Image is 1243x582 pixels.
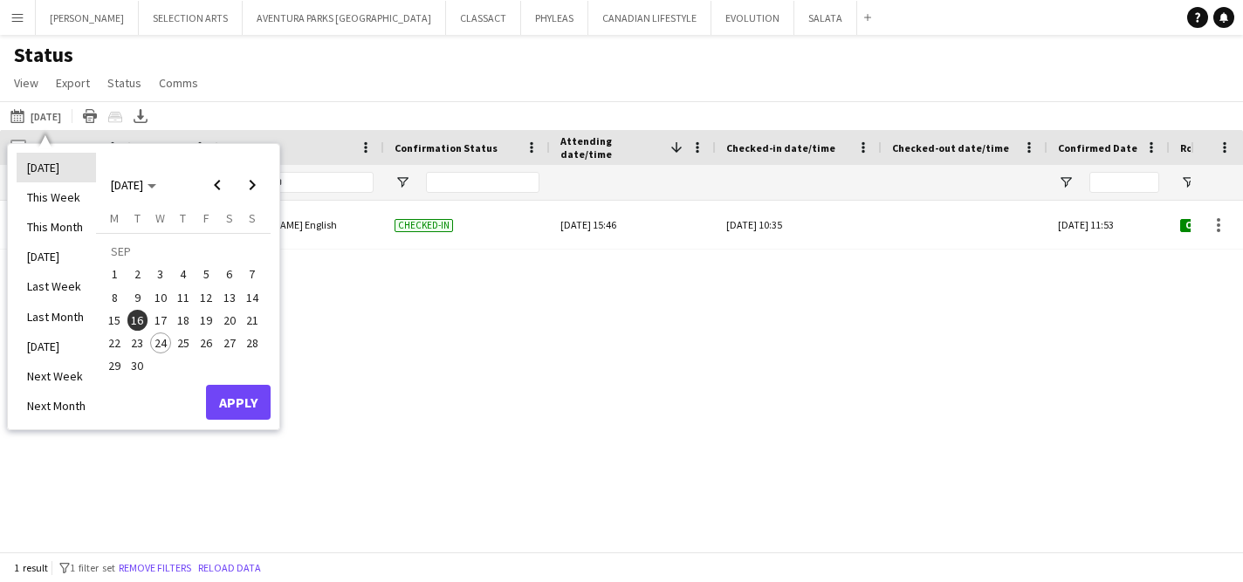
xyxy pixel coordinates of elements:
span: 2 [127,264,148,285]
span: 24 [150,332,171,353]
a: View [7,72,45,94]
li: [DATE] [17,332,96,361]
span: 30 [127,356,148,377]
button: 22-09-2025 [103,332,126,354]
app-action-btn: Print [79,106,100,127]
button: 25-09-2025 [172,332,195,354]
span: 3 [150,264,171,285]
span: Name [229,141,257,154]
span: 13 [219,287,240,308]
button: Open Filter Menu [1058,175,1074,190]
button: 29-09-2025 [103,354,126,377]
li: Last Month [17,302,96,332]
button: Open Filter Menu [395,175,410,190]
button: 20-09-2025 [217,309,240,332]
button: 23-09-2025 [126,332,148,354]
span: 1 [104,264,125,285]
a: Comms [152,72,205,94]
span: 22 [104,332,125,353]
button: 30-09-2025 [126,354,148,377]
span: Export [56,75,90,91]
span: 29 [104,356,125,377]
button: 09-09-2025 [126,286,148,309]
button: Remove filters [115,558,195,578]
a: Status [100,72,148,94]
span: 12 [196,287,216,308]
button: 02-09-2025 [126,263,148,285]
div: [DATE] 15:46 [560,201,705,249]
li: This Week [17,182,96,212]
button: PHYLEAS [521,1,588,35]
li: Next Month [17,391,96,421]
span: Attending date/time [560,134,663,161]
button: 10-09-2025 [149,286,172,309]
span: T [180,210,186,226]
li: Next Week [17,361,96,391]
span: Checked-in date/time [726,141,835,154]
span: 16 [127,310,148,331]
button: 16-09-2025 [126,309,148,332]
button: 26-09-2025 [195,332,217,354]
span: Confirmation Status [395,141,498,154]
span: Role Status [1180,141,1238,154]
span: 18 [173,310,194,331]
span: S [226,210,233,226]
span: [PERSON_NAME] English [229,218,337,231]
button: Previous month [200,168,235,202]
span: 15 [104,310,125,331]
li: Last Week [17,271,96,301]
button: 07-09-2025 [241,263,264,285]
button: CLASSACT [446,1,521,35]
input: Confirmed Date Filter Input [1089,172,1159,193]
button: 15-09-2025 [103,309,126,332]
span: Confirmed Date [1058,141,1137,154]
button: 19-09-2025 [195,309,217,332]
span: 5 [196,264,216,285]
span: 17 [150,310,171,331]
td: SEP [103,240,264,263]
button: Choose month and year [104,169,163,201]
button: 21-09-2025 [241,309,264,332]
span: 9 [127,287,148,308]
li: [DATE] [17,242,96,271]
button: 06-09-2025 [217,263,240,285]
button: SALATA [794,1,857,35]
button: Next month [235,168,270,202]
button: 01-09-2025 [103,263,126,285]
span: 1 filter set [70,561,115,574]
span: W [155,210,165,226]
button: 28-09-2025 [241,332,264,354]
span: 8 [104,287,125,308]
input: Confirmation Status Filter Input [426,172,539,193]
span: Checked-in [395,219,453,232]
button: 13-09-2025 [217,286,240,309]
span: 27 [219,332,240,353]
button: 12-09-2025 [195,286,217,309]
span: S [249,210,256,226]
button: 11-09-2025 [172,286,195,309]
button: [DATE] [7,106,65,127]
button: [PERSON_NAME] [36,1,139,35]
span: View [14,75,38,91]
span: 11 [173,287,194,308]
button: Open Filter Menu [1180,175,1196,190]
input: Name Filter Input [260,172,374,193]
span: 14 [242,287,263,308]
button: EVOLUTION [711,1,794,35]
span: 25 [173,332,194,353]
span: 10 [150,287,171,308]
li: [DATE] [17,153,96,182]
button: SELECTION ARTS [139,1,243,35]
button: 08-09-2025 [103,286,126,309]
span: Checked-out date/time [892,141,1009,154]
div: [DATE] 11:53 [1047,201,1170,249]
div: [DATE] 10:35 [726,201,871,249]
button: Reload data [195,558,264,578]
span: 23 [127,332,148,353]
button: 17-09-2025 [149,309,172,332]
span: 26 [196,332,216,353]
span: Comms [159,75,198,91]
button: Apply [206,385,271,420]
button: 14-09-2025 [241,286,264,309]
span: 28 [242,332,263,353]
